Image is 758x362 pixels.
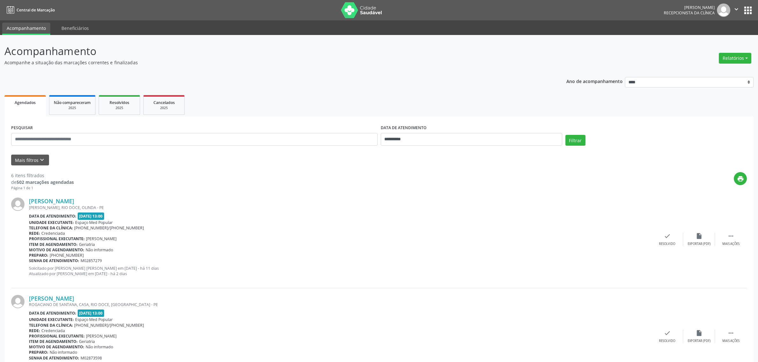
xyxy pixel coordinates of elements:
span: [PHONE_NUMBER]/[PHONE_NUMBER] [74,225,144,231]
b: Item de agendamento: [29,339,78,344]
p: Ano de acompanhamento [566,77,623,85]
b: Profissional executante: [29,236,85,241]
span: Não compareceram [54,100,91,105]
div: Exportar (PDF) [688,242,711,246]
p: Solicitado por [PERSON_NAME] [PERSON_NAME] em [DATE] - há 11 dias Atualizado por [PERSON_NAME] em... [29,266,651,276]
i: insert_drive_file [696,233,703,240]
span: Credenciada [41,328,65,333]
div: 2025 [103,106,135,110]
i: insert_drive_file [696,330,703,337]
label: PESQUISAR [11,123,33,133]
button: print [734,172,747,185]
i:  [727,233,734,240]
b: Unidade executante: [29,220,74,225]
a: Beneficiários [57,23,93,34]
div: Mais ações [722,339,740,343]
i:  [733,6,740,13]
b: Data de atendimento: [29,213,76,219]
i:  [727,330,734,337]
div: [PERSON_NAME] [664,5,715,10]
span: M02857279 [81,258,102,263]
div: Resolvido [659,339,675,343]
b: Preparo: [29,350,48,355]
b: Telefone da clínica: [29,323,73,328]
strong: 502 marcações agendadas [17,179,74,185]
b: Telefone da clínica: [29,225,73,231]
span: Não informado [86,247,113,253]
a: [PERSON_NAME] [29,198,74,205]
b: Item de agendamento: [29,242,78,247]
div: 2025 [148,106,180,110]
img: img [11,198,25,211]
div: 6 itens filtrados [11,172,74,179]
b: Senha de atendimento: [29,355,79,361]
span: Não informado [50,350,77,355]
i: check [664,233,671,240]
b: Rede: [29,328,40,333]
b: Senha de atendimento: [29,258,79,263]
b: Motivo de agendamento: [29,344,84,350]
div: Mais ações [722,242,740,246]
a: [PERSON_NAME] [29,295,74,302]
p: Acompanhamento [4,43,529,59]
a: Central de Marcação [4,5,55,15]
p: Acompanhe a situação das marcações correntes e finalizadas [4,59,529,66]
span: [PHONE_NUMBER]/[PHONE_NUMBER] [74,323,144,328]
b: Data de atendimento: [29,310,76,316]
button: Filtrar [565,135,585,146]
span: Resolvidos [110,100,129,105]
div: de [11,179,74,185]
span: Credenciada [41,231,65,236]
span: [PERSON_NAME] [86,236,117,241]
span: [DATE] 13:00 [78,310,104,317]
span: Geriatria [79,242,95,247]
span: Recepcionista da clínica [664,10,715,16]
div: Resolvido [659,242,675,246]
i: check [664,330,671,337]
b: Preparo: [29,253,48,258]
label: DATA DE ATENDIMENTO [381,123,427,133]
span: [PHONE_NUMBER] [50,253,84,258]
button:  [730,3,742,17]
span: Espaço Med Popular [75,220,113,225]
div: 2025 [54,106,91,110]
span: Não informado [86,344,113,350]
div: Exportar (PDF) [688,339,711,343]
span: Cancelados [153,100,175,105]
div: ROGACIANO DE SANTANA, CASA, RIO DOCE, [GEOGRAPHIC_DATA] - PE [29,302,651,307]
button: Mais filtroskeyboard_arrow_down [11,155,49,166]
i: keyboard_arrow_down [39,157,46,164]
button: Relatórios [719,53,751,64]
span: Central de Marcação [17,7,55,13]
b: Rede: [29,231,40,236]
b: Unidade executante: [29,317,74,322]
span: Espaço Med Popular [75,317,113,322]
span: [DATE] 13:00 [78,212,104,220]
img: img [11,295,25,308]
i: print [737,175,744,182]
div: Página 1 de 1 [11,185,74,191]
b: Motivo de agendamento: [29,247,84,253]
img: img [717,3,730,17]
a: Acompanhamento [2,23,50,35]
span: M02873598 [81,355,102,361]
div: [PERSON_NAME], RIO DOCE, OLINDA - PE [29,205,651,210]
b: Profissional executante: [29,333,85,339]
button: apps [742,5,754,16]
span: Agendados [15,100,36,105]
span: Geriatria [79,339,95,344]
span: [PERSON_NAME] [86,333,117,339]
